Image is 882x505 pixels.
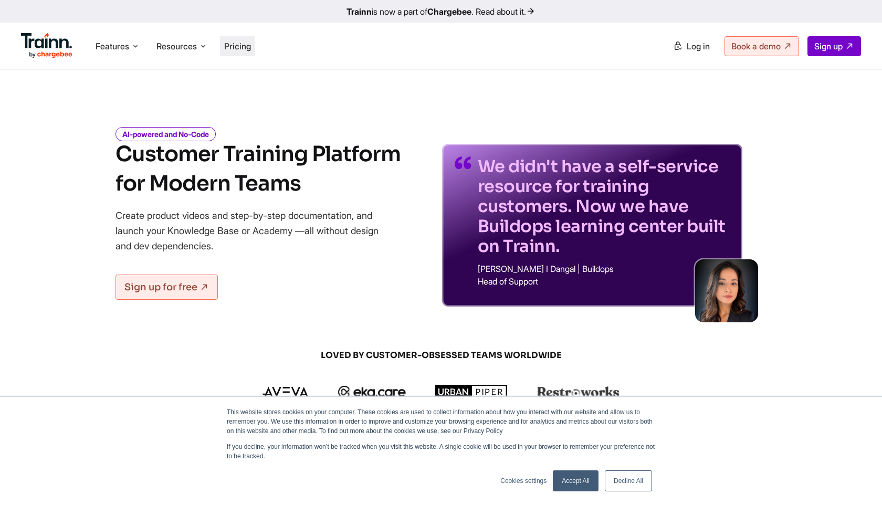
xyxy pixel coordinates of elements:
[435,385,508,399] img: urbanpiper logo
[156,40,197,52] span: Resources
[227,407,655,436] p: This website stores cookies on your computer. These cookies are used to collect information about...
[478,156,730,256] p: We didn't have a self-service resource for training customers. Now we have Buildops learning cent...
[667,37,716,56] a: Log in
[224,41,251,51] a: Pricing
[115,127,216,141] i: AI-powered and No-Code
[553,470,598,491] a: Accept All
[262,387,309,397] img: aveva logo
[227,442,655,461] p: If you decline, your information won’t be tracked when you visit this website. A single cookie wi...
[115,140,401,198] h1: Customer Training Platform for Modern Teams
[807,36,861,56] a: Sign up
[605,470,652,491] a: Decline All
[455,156,471,169] img: quotes-purple.41a7099.svg
[695,259,758,322] img: sabina-buildops.d2e8138.png
[115,275,218,300] a: Sign up for free
[338,386,406,398] img: ekacare logo
[478,265,730,273] p: [PERSON_NAME] I Dangal | Buildops
[500,476,547,486] a: Cookies settings
[189,350,693,361] span: LOVED BY CUSTOMER-OBSESSED TEAMS WORLDWIDE
[731,41,781,51] span: Book a demo
[724,36,799,56] a: Book a demo
[687,41,710,51] span: Log in
[478,277,730,286] p: Head of Support
[346,6,372,17] b: Trainn
[814,41,843,51] span: Sign up
[427,6,471,17] b: Chargebee
[21,33,72,58] img: Trainn Logo
[537,386,619,398] img: restroworks logo
[96,40,129,52] span: Features
[115,208,394,254] p: Create product videos and step-by-step documentation, and launch your Knowledge Base or Academy —...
